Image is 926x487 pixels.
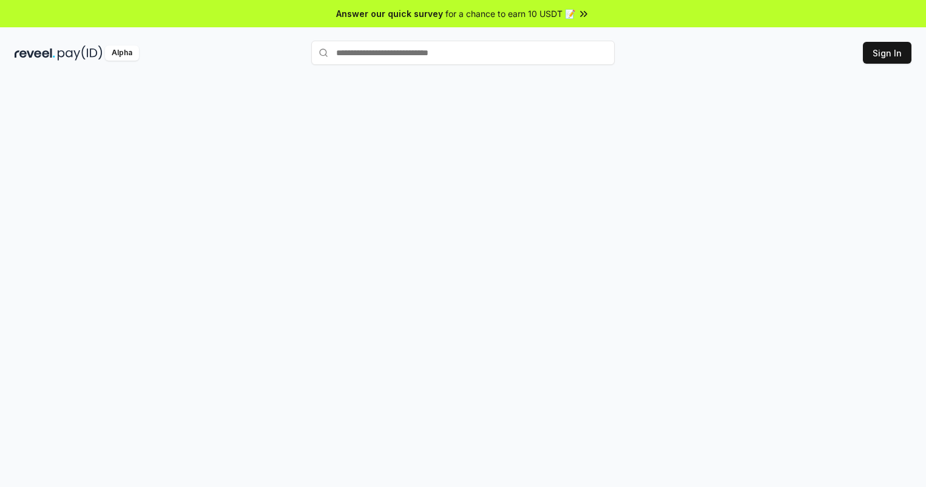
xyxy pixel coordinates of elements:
span: Answer our quick survey [336,7,443,20]
span: for a chance to earn 10 USDT 📝 [445,7,575,20]
button: Sign In [863,42,911,64]
img: reveel_dark [15,45,55,61]
img: pay_id [58,45,103,61]
div: Alpha [105,45,139,61]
